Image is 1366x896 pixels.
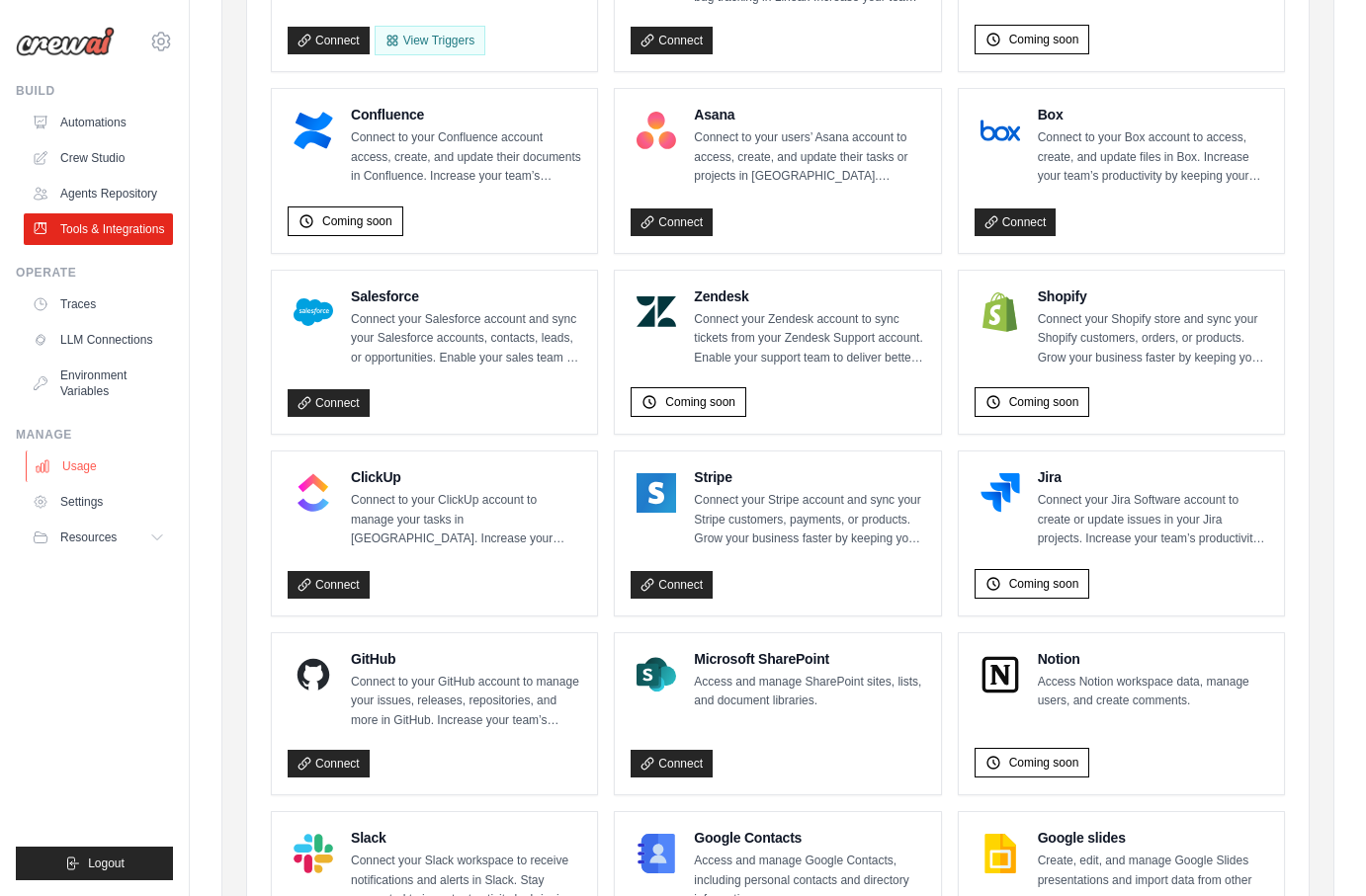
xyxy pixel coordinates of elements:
[294,834,333,873] img: Slack Logo
[1038,105,1268,124] h4: Box
[288,27,370,54] a: Connect
[981,292,1020,332] img: Shopify Logo
[322,213,392,229] span: Coming soon
[16,265,173,281] div: Operate
[351,467,581,487] h4: ClickUp
[637,292,676,332] img: Zendesk Logo
[694,828,924,848] h4: Google Contacts
[16,427,173,443] div: Manage
[637,655,676,694] img: Microsoft SharePoint Logo
[975,208,1057,236] a: Connect
[694,286,924,306] h4: Zendesk
[24,522,173,553] button: Resources
[1009,394,1079,410] span: Coming soon
[981,473,1020,513] img: Jira Logo
[1009,576,1079,592] span: Coming soon
[694,491,924,549] p: Connect your Stripe account and sync your Stripe customers, payments, or products. Grow your busi...
[60,529,117,545] span: Resources
[24,288,173,320] a: Traces
[294,292,333,332] img: Salesforce Logo
[24,360,173,407] a: Environment Variables
[1009,32,1079,47] span: Coming soon
[1038,310,1268,368] p: Connect your Shopify store and sync your Shopify customers, orders, or products. Grow your busine...
[24,107,173,138] a: Automations
[351,105,581,124] h4: Confluence
[981,834,1020,873] img: Google slides Logo
[694,105,924,124] h4: Asana
[88,855,125,871] span: Logout
[694,649,924,669] h4: Microsoft SharePoint
[631,750,713,777] a: Connect
[288,571,370,599] a: Connect
[637,834,676,873] img: Google Contacts Logo
[631,208,713,236] a: Connect
[24,486,173,518] a: Settings
[375,26,485,55] : View Triggers
[16,847,173,880] button: Logout
[637,473,676,513] img: Stripe Logo
[16,27,115,56] img: Logo
[694,467,924,487] h4: Stripe
[294,111,333,150] img: Confluence Logo
[294,473,333,513] img: ClickUp Logo
[981,655,1020,694] img: Notion Logo
[351,649,581,669] h4: GitHub
[24,324,173,356] a: LLM Connections
[351,673,581,731] p: Connect to your GitHub account to manage your issues, releases, repositories, and more in GitHub....
[694,310,924,368] p: Connect your Zendesk account to sync tickets from your Zendesk Support account. Enable your suppo...
[288,389,370,417] a: Connect
[637,111,676,150] img: Asana Logo
[631,571,713,599] a: Connect
[351,286,581,306] h4: Salesforce
[351,310,581,368] p: Connect your Salesforce account and sync your Salesforce accounts, contacts, leads, or opportunit...
[1038,491,1268,549] p: Connect your Jira Software account to create or update issues in your Jira projects. Increase you...
[1009,755,1079,771] span: Coming soon
[981,111,1020,150] img: Box Logo
[16,83,173,99] div: Build
[631,27,713,54] a: Connect
[694,673,924,711] p: Access and manage SharePoint sites, lists, and document libraries.
[1038,649,1268,669] h4: Notion
[26,450,175,482] a: Usage
[351,828,581,848] h4: Slack
[351,491,581,549] p: Connect to your ClickUp account to manage your tasks in [GEOGRAPHIC_DATA]. Increase your team’s p...
[24,142,173,174] a: Crew Studio
[1038,673,1268,711] p: Access Notion workspace data, manage users, and create comments.
[288,750,370,777] a: Connect
[24,178,173,209] a: Agents Repository
[24,213,173,245] a: Tools & Integrations
[1038,286,1268,306] h4: Shopify
[1038,467,1268,487] h4: Jira
[665,394,735,410] span: Coming soon
[294,655,333,694] img: GitHub Logo
[1038,828,1268,848] h4: Google slides
[1038,128,1268,187] p: Connect to your Box account to access, create, and update files in Box. Increase your team’s prod...
[694,128,924,187] p: Connect to your users’ Asana account to access, create, and update their tasks or projects in [GE...
[351,128,581,187] p: Connect to your Confluence account access, create, and update their documents in Confluence. Incr...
